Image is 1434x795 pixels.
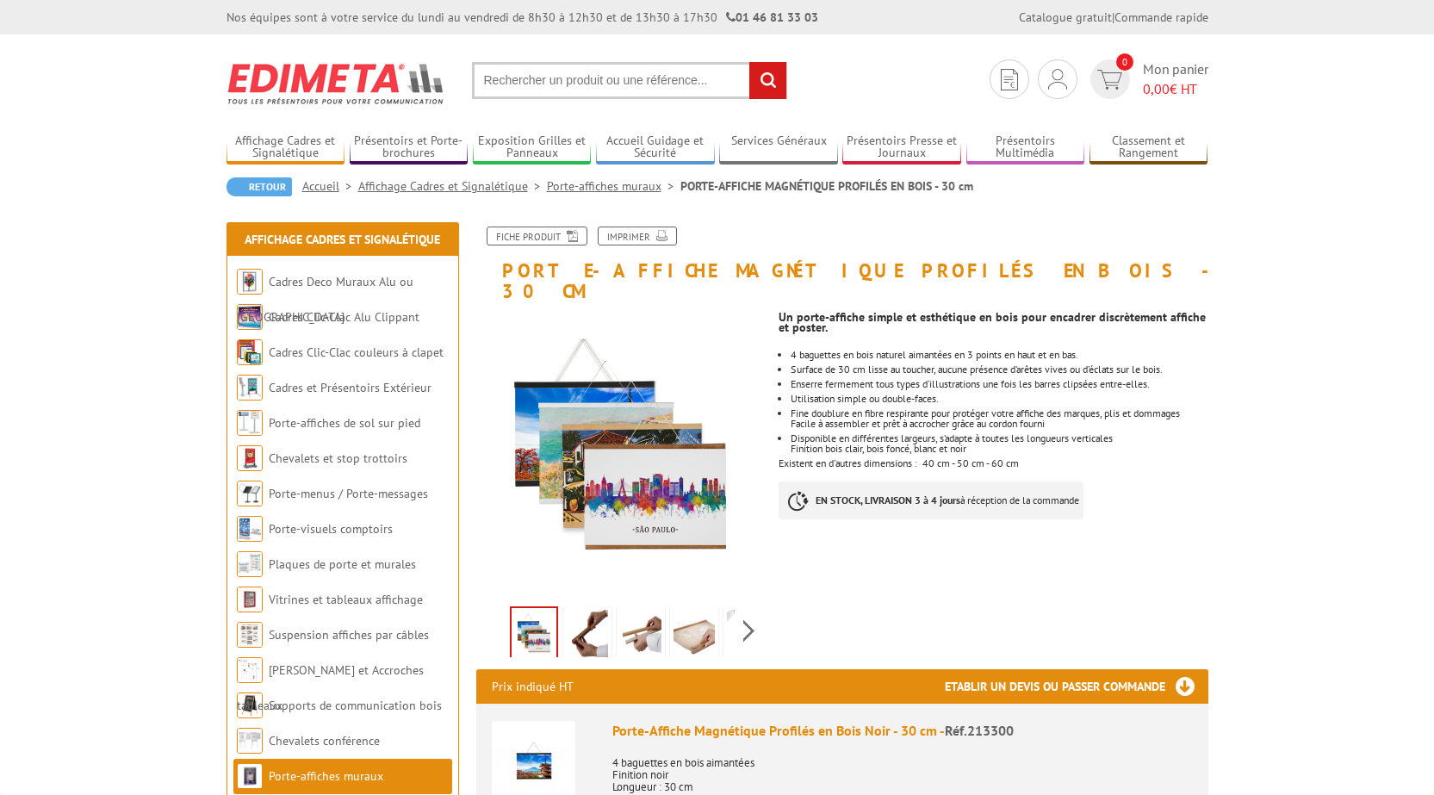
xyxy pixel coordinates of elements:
img: devis rapide [1048,69,1067,90]
a: Catalogue gratuit [1019,9,1112,25]
strong: Un porte-affiche simple et esthétique en bois pour encadrer discrètement affiche et poster. [779,309,1206,335]
p: Prix indiqué HT [492,669,574,704]
span: 0,00 [1143,80,1170,97]
a: Cadres et Présentoirs Extérieur [269,380,431,395]
a: Cadres Clic-Clac Alu Clippant [269,309,419,325]
a: [PERSON_NAME] et Accroches tableaux [237,662,424,713]
a: Affichage Cadres et Signalétique [245,232,440,247]
img: Edimeta [227,52,446,115]
a: Accueil [302,178,358,194]
input: Rechercher un produit ou une référence... [472,62,787,99]
li: Enserre fermement tous types d’illustrations une fois les barres clipsées entre-elles. [791,379,1207,389]
a: Présentoirs et Porte-brochures [350,134,469,162]
img: Suspension affiches par câbles [237,622,263,648]
span: 0 [1116,53,1133,71]
p: Disponible en différentes largeurs, s’adapte à toutes les longueurs verticales [791,433,1207,444]
a: Exposition Grilles et Panneaux [473,134,592,162]
a: Supports de communication bois [269,698,442,713]
img: Porte-affiches de sol sur pied [237,410,263,436]
a: Chevalets conférence [269,733,380,748]
span: € HT [1143,79,1208,99]
h3: Etablir un devis ou passer commande [945,669,1208,704]
a: Retour [227,177,292,196]
span: Réf.213300 [945,722,1014,739]
img: devis rapide [1097,70,1122,90]
img: Chevalets conférence [237,728,263,754]
a: Services Généraux [719,134,838,162]
a: Présentoirs Multimédia [966,134,1085,162]
img: Plaques de porte et murales [237,551,263,577]
a: Porte-affiches muraux [269,768,383,784]
a: Porte-visuels comptoirs [269,521,393,537]
img: Porte-affiches muraux [237,763,263,789]
img: Cadres et Présentoirs Extérieur [237,375,263,401]
img: Porte-visuels comptoirs [237,516,263,542]
span: Mon panier [1143,59,1208,99]
img: 213399-porte-affiches-magnetique-bois-fonce-5.jpg [727,610,768,663]
img: Chevalets et stop trottoirs [237,445,263,471]
img: 213399_porte-affiches_magnetique_bois_fonce_3.jpg [674,610,715,663]
span: Next [741,617,757,645]
h1: PORTE-AFFICHE MAGNÉTIQUE PROFILÉS EN BOIS - 30 cm [463,227,1221,301]
a: Accueil Guidage et Sécurité [596,134,715,162]
a: Cadres Clic-Clac couleurs à clapet [269,345,444,360]
img: Cimaises et Accroches tableaux [237,657,263,683]
a: devis rapide 0 Mon panier 0,00€ HT [1086,59,1208,99]
img: Cadres Deco Muraux Alu ou Bois [237,269,263,295]
a: Classement et Rangement [1089,134,1208,162]
a: Commande rapide [1114,9,1208,25]
img: Vitrines et tableaux affichage [237,587,263,612]
a: Fiche produit [487,227,587,245]
a: Plaques de porte et murales [269,556,416,572]
img: 213399_porte-affiches_magnetique_bois_clair_2.jpg [620,610,661,663]
a: Chevalets et stop trottoirs [269,450,407,466]
li: PORTE-AFFICHE MAGNÉTIQUE PROFILÉS EN BOIS - 30 cm [680,177,973,195]
li: 4 baguettes en bois naturel aimantées en 3 points en haut et en bas. [791,350,1207,360]
div: Nos équipes sont à votre service du lundi au vendredi de 8h30 à 12h30 et de 13h30 à 17h30 [227,9,818,26]
strong: EN STOCK, LIVRAISON 3 à 4 jours [816,494,960,506]
li: Surface de 30 cm lisse au toucher, aucune présence d’arêtes vives ou d’éclats sur le bois. [791,364,1207,375]
img: 213300_profiles_bois_aimantes_30_cm.jpg [512,608,556,661]
a: Porte-menus / Porte-messages [269,486,428,501]
a: Cadres Deco Muraux Alu ou [GEOGRAPHIC_DATA] [237,274,413,325]
a: Affichage Cadres et Signalétique [227,134,345,162]
p: Fine doublure en fibre respirante pour protéger votre affiche des marques, plis et dommages [791,408,1207,419]
input: rechercher [749,62,786,99]
p: Facile à assembler et prêt à accrocher grâce au cordon fourni [791,419,1207,429]
div: Existent en d'autres dimensions : 40 cm - 50 cm - 60 cm [779,301,1220,537]
p: Finition bois clair, bois foncé, blanc et noir [791,444,1207,454]
div: Porte-Affiche Magnétique Profilés en Bois Noir - 30 cm - [612,721,1193,741]
a: Vitrines et tableaux affichage [269,592,423,607]
a: Présentoirs Presse et Journaux [842,134,961,162]
p: à réception de la commande [779,481,1083,519]
a: Affichage Cadres et Signalétique [358,178,547,194]
img: devis rapide [1001,69,1018,90]
a: Porte-affiches de sol sur pied [269,415,420,431]
img: 213399_porte-affiches_magnetique_bois_fonce_2.jpg [567,610,608,663]
img: Porte-menus / Porte-messages [237,481,263,506]
li: Utilisation simple ou double-faces. [791,394,1207,404]
a: Imprimer [598,227,677,245]
a: Suspension affiches par câbles [269,627,429,643]
img: Cadres Clic-Clac couleurs à clapet [237,339,263,365]
div: | [1019,9,1208,26]
a: Porte-affiches muraux [547,178,680,194]
img: 213300_profiles_bois_aimantes_30_cm.jpg [476,310,767,600]
strong: 01 46 81 33 03 [726,9,818,25]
